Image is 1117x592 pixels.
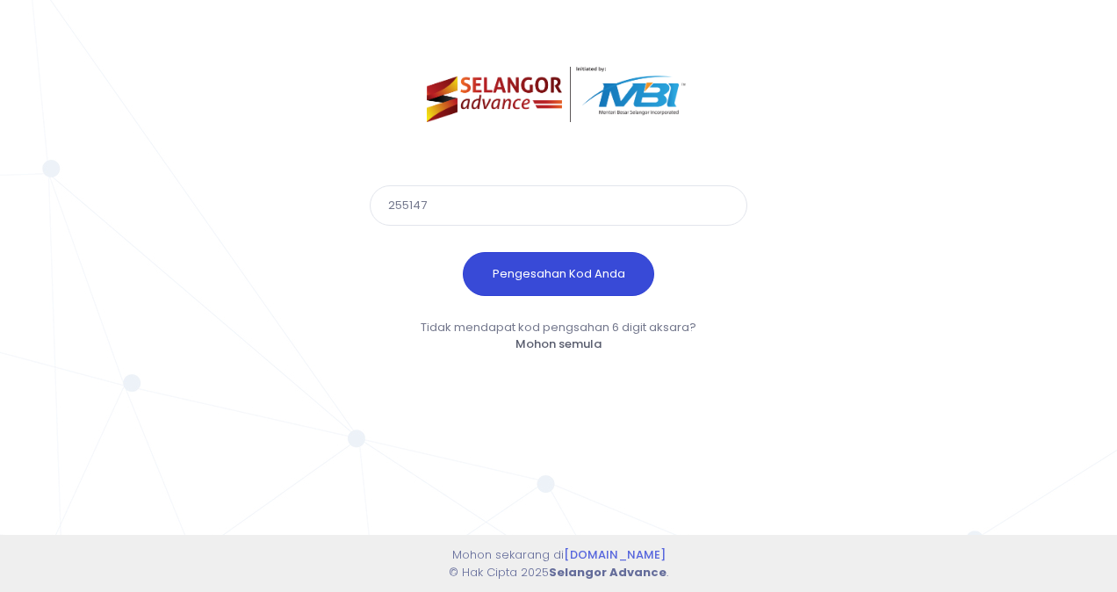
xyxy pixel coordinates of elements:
strong: Selangor Advance [549,564,667,581]
button: Pengesahan Kod Anda [463,252,654,296]
img: selangor-advance.png [427,67,691,122]
a: Mohon semula [515,336,602,352]
a: [DOMAIN_NAME] [564,546,666,563]
input: Kod pengesahan 6 digit aksara [370,185,747,226]
span: Tidak mendapat kod pengsahan 6 digit aksara? [421,319,696,336]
